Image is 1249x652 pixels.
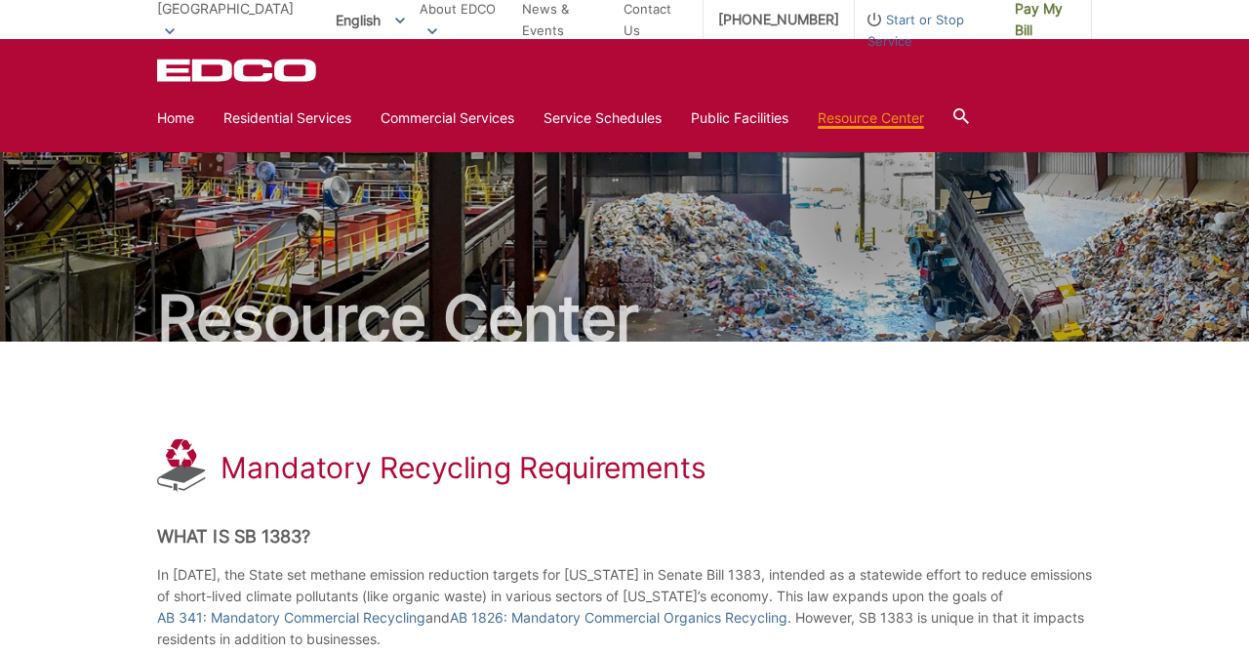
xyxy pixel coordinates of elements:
[157,526,1092,548] h2: What is SB 1383?
[157,287,1092,349] h2: Resource Center
[221,450,706,485] h1: Mandatory Recycling Requirements
[157,59,319,82] a: EDCD logo. Return to the homepage.
[157,107,194,129] a: Home
[321,4,420,36] span: English
[450,607,787,629] a: AB 1826: Mandatory Commercial Organics Recycling
[544,107,662,129] a: Service Schedules
[157,564,1092,650] p: In [DATE], the State set methane emission reduction targets for [US_STATE] in Senate Bill 1383, i...
[381,107,514,129] a: Commercial Services
[691,107,788,129] a: Public Facilities
[157,607,425,629] a: AB 341: Mandatory Commercial Recycling
[818,107,924,129] a: Resource Center
[223,107,351,129] a: Residential Services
